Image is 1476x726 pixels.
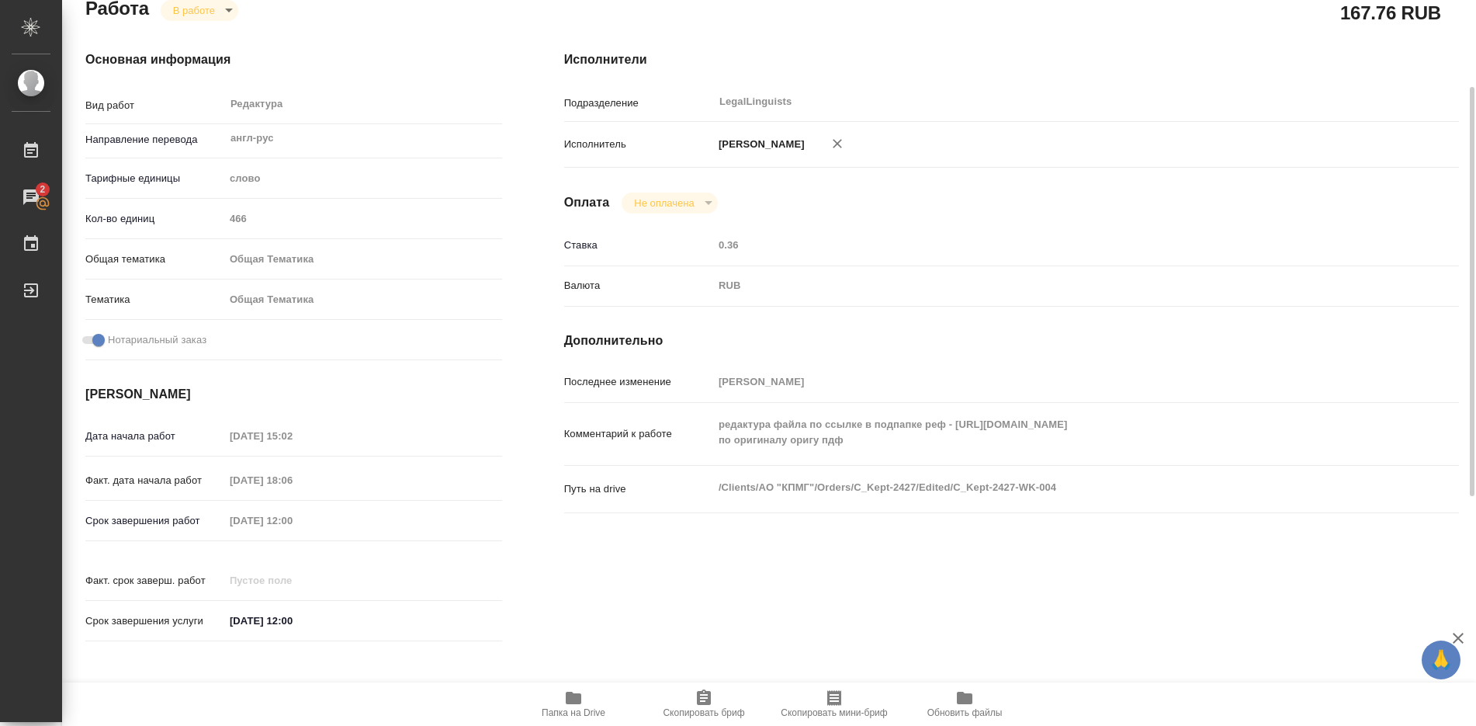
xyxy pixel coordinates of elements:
[508,683,639,726] button: Папка на Drive
[224,165,502,192] div: слово
[1422,641,1460,679] button: 🙏
[564,426,713,442] p: Комментарий к работе
[1428,644,1454,676] span: 🙏
[85,50,502,69] h4: Основная информация
[713,234,1384,256] input: Пустое поле
[564,374,713,390] p: Последнее изменение
[108,332,206,348] span: Нотариальный заказ
[224,425,360,447] input: Пустое поле
[713,474,1384,501] textarea: /Clients/АО "КПМГ"/Orders/C_Kept-2427/Edited/C_Kept-2427-WK-004
[713,273,1384,299] div: RUB
[85,98,224,113] p: Вид работ
[224,287,502,313] div: Общая Тематика
[622,193,717,214] div: В работе
[85,252,224,267] p: Общая тематика
[564,481,713,497] p: Путь на drive
[564,137,713,152] p: Исполнитель
[564,332,1459,350] h4: Дополнительно
[564,238,713,253] p: Ставка
[224,610,360,632] input: ✎ Введи что-нибудь
[224,246,502,273] div: Общая Тематика
[85,171,224,186] p: Тарифные единицы
[85,513,224,529] p: Срок завершения работ
[224,207,502,230] input: Пустое поле
[564,278,713,294] p: Валюта
[769,683,899,726] button: Скопировать мини-бриф
[85,211,224,227] p: Кол-во единиц
[927,707,1003,718] span: Обновить файлы
[85,429,224,444] p: Дата начала работ
[564,193,610,212] h4: Оплата
[564,96,713,111] p: Подразделение
[85,385,502,404] h4: [PERSON_NAME]
[224,569,360,592] input: Пустое поле
[639,683,769,726] button: Скопировать бриф
[542,707,605,718] span: Папка на Drive
[85,473,224,488] p: Факт. дата начала работ
[564,50,1459,69] h4: Исполнители
[713,370,1384,393] input: Пустое поле
[629,196,698,210] button: Не оплачена
[85,573,224,589] p: Факт. срок заверш. работ
[168,4,220,17] button: В работе
[30,182,54,197] span: 2
[820,127,854,161] button: Удалить исполнителя
[85,613,224,629] p: Срок завершения услуги
[713,137,805,152] p: [PERSON_NAME]
[85,132,224,148] p: Направление перевода
[781,707,887,718] span: Скопировать мини-бриф
[713,412,1384,453] textarea: редактура файла по ссылке в подпапке реф - [URL][DOMAIN_NAME] по оригиналу оригу пдф
[85,292,224,307] p: Тематика
[899,683,1030,726] button: Обновить файлы
[224,509,360,532] input: Пустое поле
[4,178,58,217] a: 2
[663,707,744,718] span: Скопировать бриф
[224,469,360,492] input: Пустое поле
